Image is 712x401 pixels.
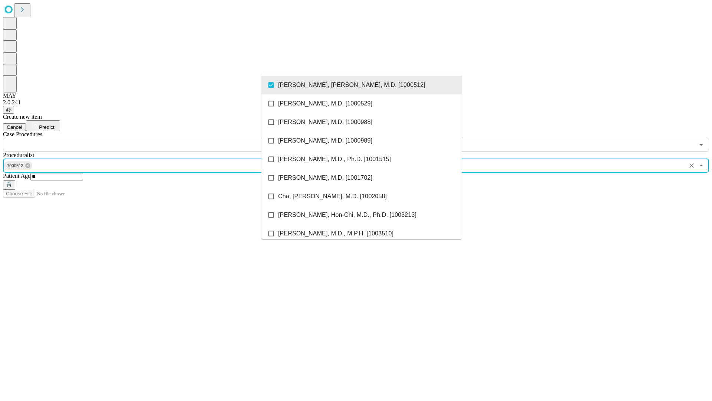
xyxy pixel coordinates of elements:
[278,229,393,238] span: [PERSON_NAME], M.D., M.P.H. [1003510]
[278,155,391,164] span: [PERSON_NAME], M.D., Ph.D. [1001515]
[3,92,709,99] div: MAY
[278,118,372,127] span: [PERSON_NAME], M.D. [1000988]
[278,192,387,201] span: Cha, [PERSON_NAME], M.D. [1002058]
[3,173,30,179] span: Patient Age
[3,131,42,137] span: Scheduled Procedure
[26,120,60,131] button: Predict
[278,211,416,219] span: [PERSON_NAME], Hon-Chi, M.D., Ph.D. [1003213]
[3,114,42,120] span: Create new item
[3,123,26,131] button: Cancel
[6,107,11,113] span: @
[7,124,22,130] span: Cancel
[278,173,372,182] span: [PERSON_NAME], M.D. [1001702]
[39,124,54,130] span: Predict
[686,160,697,171] button: Clear
[278,136,372,145] span: [PERSON_NAME], M.D. [1000989]
[278,81,425,89] span: [PERSON_NAME], [PERSON_NAME], M.D. [1000512]
[4,161,32,170] div: 1000512
[4,162,26,170] span: 1000512
[3,152,34,158] span: Proceduralist
[278,99,372,108] span: [PERSON_NAME], M.D. [1000529]
[696,140,706,150] button: Open
[3,106,14,114] button: @
[696,160,706,171] button: Close
[3,99,709,106] div: 2.0.241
